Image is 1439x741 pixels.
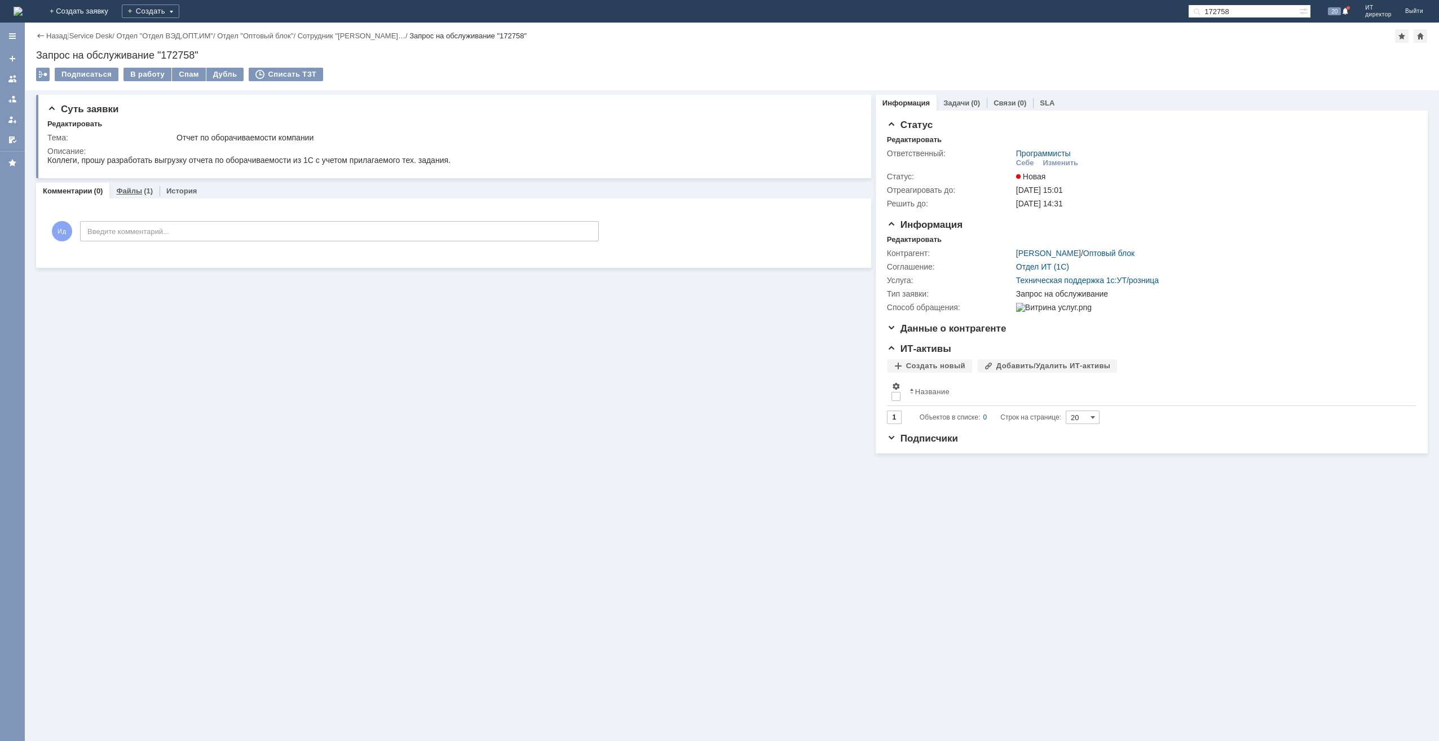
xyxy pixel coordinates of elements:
[3,90,21,108] a: Заявки в моей ответственности
[47,133,174,142] div: Тема:
[887,135,942,144] div: Редактировать
[943,99,969,107] a: Задачи
[122,5,179,18] div: Создать
[144,187,153,195] div: (1)
[46,32,67,40] a: Назад
[971,99,980,107] div: (0)
[47,120,102,129] div: Редактировать
[887,199,1014,208] div: Решить до:
[920,413,980,421] span: Объектов в списке:
[94,187,103,195] div: (0)
[1016,158,1034,167] div: Себе
[14,7,23,16] a: Перейти на домашнюю страницу
[1040,99,1054,107] a: SLA
[1017,99,1026,107] div: (0)
[1365,5,1392,11] span: ИТ
[1016,262,1069,271] a: Отдел ИТ (1С)
[887,235,942,244] div: Редактировать
[116,32,213,40] a: Отдел "Отдел ВЭД,ОПТ,ИМ"
[36,50,1428,61] div: Запрос на обслуживание "172758"
[887,289,1014,298] div: Тип заявки:
[887,303,1014,312] div: Способ обращения:
[43,187,92,195] a: Комментарии
[887,323,1007,334] span: Данные о контрагенте
[176,133,851,142] div: Отчет по оборачиваемости компании
[298,32,405,40] a: Сотрудник "[PERSON_NAME]…
[52,221,72,241] span: Ид
[69,32,117,40] div: /
[887,262,1014,271] div: Соглашение:
[3,111,21,129] a: Мои заявки
[887,433,958,444] span: Подписчики
[1016,186,1063,195] span: [DATE] 15:01
[887,149,1014,158] div: Ответственный:
[1328,7,1341,15] span: 20
[1016,172,1046,181] span: Новая
[983,411,987,424] div: 0
[166,187,197,195] a: История
[887,276,1014,285] div: Услуга:
[1016,149,1071,158] a: Программисты
[1016,276,1159,285] a: Техническая поддержка 1с:УТ/розница
[887,249,1014,258] div: Контрагент:
[217,32,293,40] a: Отдел "Оптовый блок"
[1365,11,1392,18] span: директор
[116,32,217,40] div: /
[1016,249,1081,258] a: [PERSON_NAME]
[1414,29,1427,43] div: Сделать домашней страницей
[920,411,1061,424] i: Строк на странице:
[1016,249,1135,258] div: /
[891,382,901,391] span: Настройки
[3,131,21,149] a: Мои согласования
[887,172,1014,181] div: Статус:
[217,32,298,40] div: /
[3,50,21,68] a: Создать заявку
[409,32,527,40] div: Запрос на обслуживание "172758"
[47,147,854,156] div: Описание:
[1016,199,1063,208] span: [DATE] 14:31
[1043,158,1079,167] div: Изменить
[67,31,69,39] div: |
[915,387,950,396] div: Название
[1083,249,1135,258] a: Оптовый блок
[1016,289,1409,298] div: Запрос на обслуживание
[298,32,410,40] div: /
[1299,5,1310,16] span: Расширенный поиск
[36,68,50,81] div: Работа с массовостью
[887,343,951,354] span: ИТ-активы
[116,187,142,195] a: Файлы
[3,70,21,88] a: Заявки на командах
[14,7,23,16] img: logo
[1016,303,1092,312] img: Витрина услуг.png
[887,186,1014,195] div: Отреагировать до:
[69,32,113,40] a: Service Desk
[887,219,963,230] span: Информация
[47,104,118,114] span: Суть заявки
[994,99,1016,107] a: Связи
[905,377,1407,406] th: Название
[882,99,930,107] a: Информация
[1395,29,1409,43] div: Добавить в избранное
[887,120,933,130] span: Статус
